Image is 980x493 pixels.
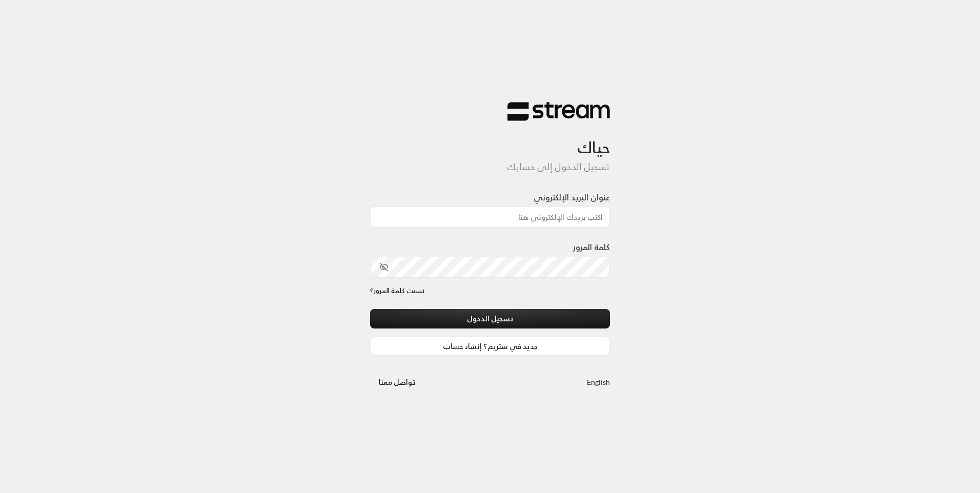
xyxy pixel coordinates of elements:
button: toggle password visibility [375,258,393,276]
button: تسجيل الدخول [370,309,610,328]
a: جديد في ستريم؟ إنشاء حساب [370,337,610,356]
input: اكتب بريدك الإلكتروني هنا [370,207,610,228]
a: تواصل معنا [370,376,424,388]
a: English [587,373,610,392]
label: عنوان البريد الإلكتروني [534,191,610,203]
label: كلمة المرور [573,241,610,253]
button: تواصل معنا [370,373,424,392]
h3: حياك [370,121,610,157]
a: نسيت كلمة المرور؟ [370,286,424,296]
img: Stream Logo [507,101,610,121]
h5: تسجيل الدخول إلى حسابك [370,161,610,173]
